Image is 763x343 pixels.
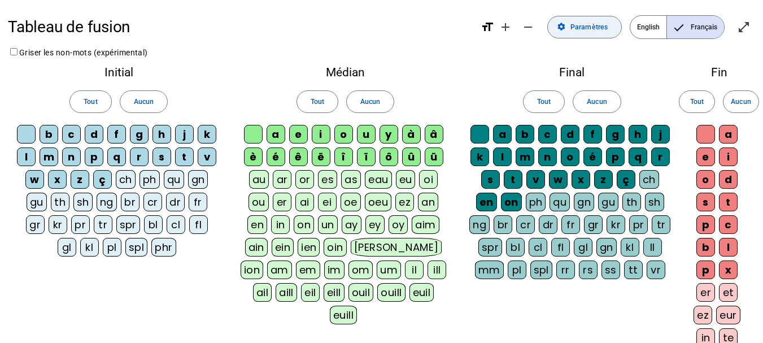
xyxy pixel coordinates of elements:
[312,147,330,166] div: ë
[267,147,285,166] div: é
[294,215,314,234] div: on
[312,125,330,144] div: i
[402,125,421,144] div: à
[272,238,294,257] div: ein
[475,260,504,279] div: mm
[151,238,176,257] div: phr
[10,48,18,55] input: Griser les non-mots (expérimental)
[189,193,207,211] div: fr
[716,306,740,324] div: eur
[348,260,373,279] div: om
[380,147,398,166] div: ô
[25,170,44,189] div: w
[501,193,522,211] div: on
[561,125,579,144] div: d
[116,170,136,189] div: ch
[175,125,194,144] div: j
[341,193,361,211] div: oe
[273,170,291,189] div: ar
[166,193,185,211] div: dr
[69,90,111,113] button: Tout
[295,193,314,211] div: ai
[51,193,69,211] div: th
[84,96,97,108] span: Tout
[311,96,324,108] span: Tout
[360,96,380,108] span: Aucun
[481,20,494,34] mat-icon: format_size
[130,147,149,166] div: r
[248,193,269,211] div: ou
[80,238,99,257] div: kl
[639,170,659,189] div: ch
[587,96,607,108] span: Aucun
[629,147,647,166] div: q
[538,147,557,166] div: n
[271,215,290,234] div: in
[652,215,670,234] div: tr
[418,193,438,211] div: an
[247,215,267,234] div: en
[97,193,117,211] div: ng
[346,90,394,113] button: Aucun
[324,260,345,279] div: im
[547,16,622,38] button: Paramètres
[696,170,715,189] div: o
[737,20,751,34] mat-icon: open_in_full
[516,125,534,144] div: b
[629,215,648,234] div: pr
[58,238,76,257] div: gl
[318,193,337,211] div: ei
[49,215,67,234] div: kr
[40,147,58,166] div: m
[691,67,747,79] h2: Fin
[94,215,112,234] div: tr
[719,170,738,189] div: d
[617,170,635,189] div: ç
[651,147,670,166] div: r
[516,215,535,234] div: cr
[493,125,512,144] div: a
[506,238,525,257] div: bl
[16,67,221,79] h2: Initial
[731,96,751,108] span: Aucun
[249,170,269,189] div: au
[719,283,738,302] div: et
[357,125,376,144] div: u
[651,125,670,144] div: j
[647,260,665,279] div: vr
[579,260,598,279] div: rs
[365,170,391,189] div: eau
[696,147,715,166] div: e
[241,260,263,279] div: ion
[643,238,662,257] div: ll
[523,90,565,113] button: Tout
[494,16,517,38] button: Augmenter la taille de la police
[719,147,738,166] div: i
[85,125,103,144] div: d
[419,170,438,189] div: oi
[470,147,489,166] div: k
[719,238,738,257] div: l
[598,193,618,211] div: gu
[164,170,184,189] div: qu
[696,260,715,279] div: p
[537,96,551,108] span: Tout
[584,215,603,234] div: gr
[107,125,126,144] div: f
[62,147,81,166] div: n
[551,238,570,257] div: fl
[357,147,376,166] div: ï
[696,238,715,257] div: b
[696,193,715,211] div: s
[517,16,539,38] button: Diminuer la taille de la police
[550,193,570,211] div: qu
[341,170,361,189] div: as
[516,147,534,166] div: m
[289,147,308,166] div: ê
[130,125,149,144] div: g
[342,215,361,234] div: ay
[297,90,338,113] button: Tout
[405,260,424,279] div: il
[425,125,443,144] div: â
[8,48,148,57] label: Griser les non-mots (expérimental)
